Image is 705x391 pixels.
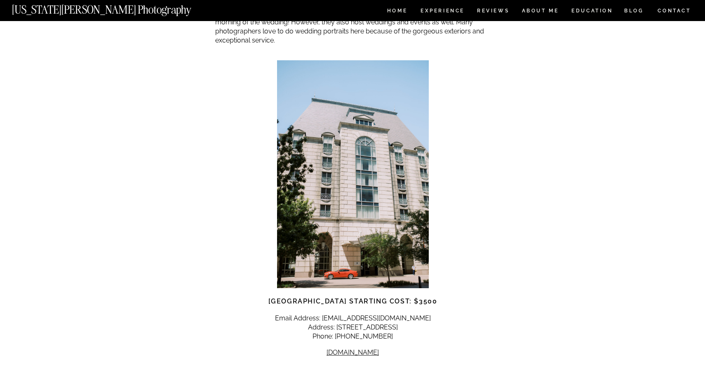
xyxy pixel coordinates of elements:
[477,8,508,15] a: REVIEWS
[571,8,614,15] a: EDUCATION
[268,297,437,305] strong: [GEOGRAPHIC_DATA] Starting Cost: $3500
[421,8,464,15] a: Experience
[215,8,490,45] p: [GEOGRAPHIC_DATA] is often used as a place for your bridal party to get ready the morning of the ...
[327,348,379,356] a: [DOMAIN_NAME]
[624,8,644,15] a: BLOG
[522,8,559,15] a: ABOUT ME
[12,4,219,11] a: [US_STATE][PERSON_NAME] Photography
[657,6,691,15] a: CONTACT
[215,314,490,341] p: Email Address: [EMAIL_ADDRESS][DOMAIN_NAME] Address: [STREET_ADDRESS] Phone: [PHONE_NUMBER]
[385,8,409,15] a: HOME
